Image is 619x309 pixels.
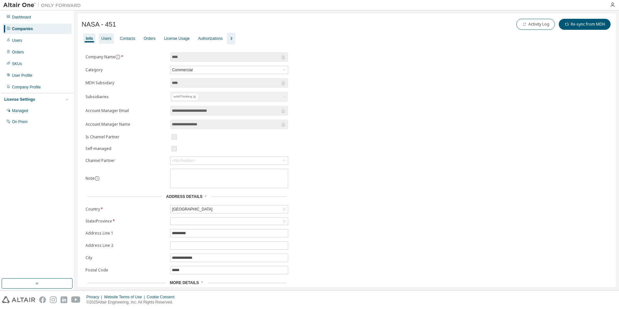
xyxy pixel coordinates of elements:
label: Company Name [85,54,166,60]
div: Commercial [171,66,194,74]
div: Privacy [86,294,104,300]
label: Country [85,207,166,212]
img: facebook.svg [39,296,46,303]
img: altair_logo.svg [2,296,35,303]
div: solidThinking [172,93,199,101]
label: State/Province [85,219,166,224]
img: instagram.svg [50,296,57,303]
label: MDH Subsidary [85,80,166,86]
button: Re-sync from MDH [559,19,611,30]
label: Account Manager Email [85,108,166,113]
label: Address Line 2 [85,243,166,248]
div: License Usage [164,36,189,41]
button: information [95,176,100,181]
div: Cookie Consent [147,294,178,300]
img: Altair One [3,2,84,8]
div: Users [12,38,22,43]
button: Activity Log [516,19,555,30]
div: Companies [12,26,33,31]
label: Address Line 1 [85,231,166,236]
span: Address Details [166,194,202,199]
div: SKUs [12,61,22,66]
div: User Profile [12,73,32,78]
label: Self-managed [85,146,166,151]
div: Orders [12,50,24,55]
div: <No Partner> [172,158,195,163]
img: linkedin.svg [61,296,67,303]
div: On Prem [12,119,28,124]
label: Is Channel Partner [85,134,166,140]
label: Postal Code [85,268,166,273]
label: Note [85,176,95,181]
div: [GEOGRAPHIC_DATA] [171,206,213,213]
label: Channel Partner [85,158,166,163]
div: Managed [12,108,28,113]
span: More Details [170,280,199,285]
label: City [85,255,166,260]
div: Website Terms of Use [104,294,147,300]
div: Info [86,36,93,41]
div: solidThinking [170,92,288,102]
div: Company Profile [12,85,41,90]
div: [GEOGRAPHIC_DATA] [171,205,288,213]
span: NASA - 451 [82,21,116,28]
div: <No Partner> [171,157,288,165]
button: information [115,54,120,60]
label: Category [85,67,166,73]
div: Dashboard [12,15,31,20]
div: Orders [144,36,156,41]
img: youtube.svg [71,296,81,303]
label: Account Manager Name [85,122,166,127]
p: © 2025 Altair Engineering, Inc. All Rights Reserved. [86,300,178,305]
div: Contacts [120,36,135,41]
div: Authorizations [198,36,223,41]
div: Users [101,36,111,41]
label: Subsidiaries [85,94,166,99]
div: Commercial [171,66,288,74]
div: License Settings [4,97,35,102]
